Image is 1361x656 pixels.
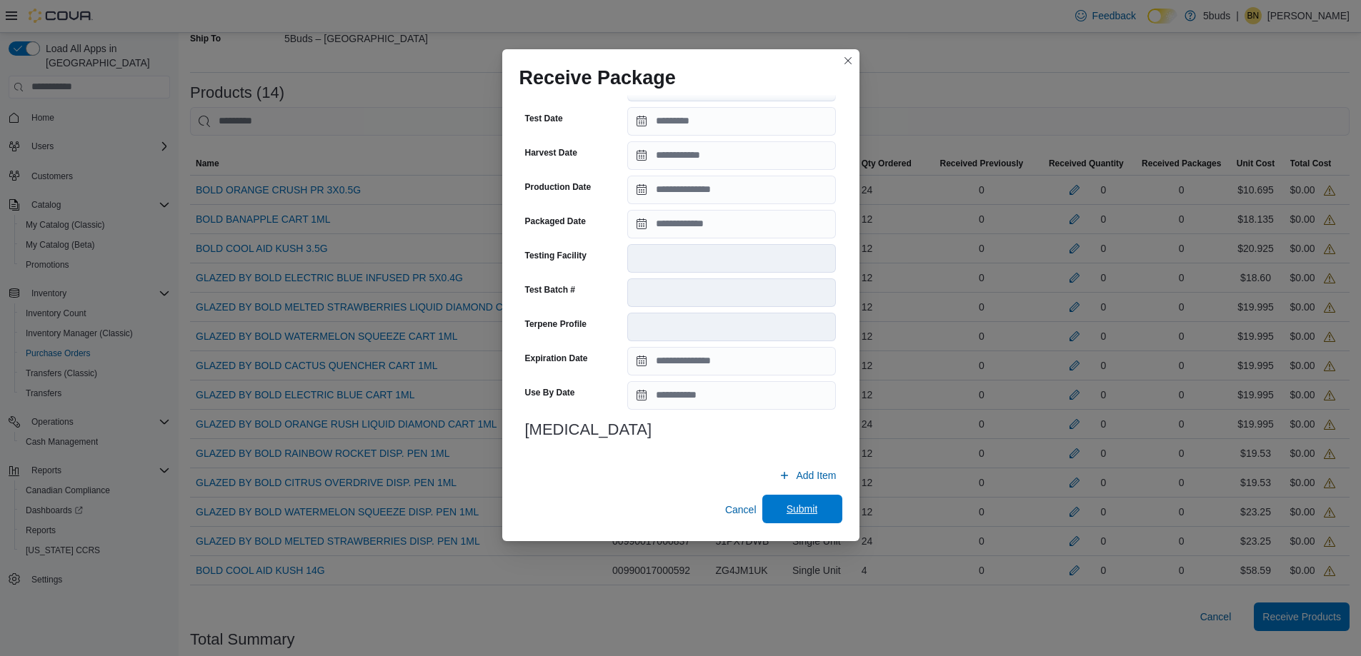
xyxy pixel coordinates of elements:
label: Testing Facility [525,250,587,261]
label: Terpene Profile [525,318,587,330]
label: Harvest Date [525,147,577,158]
label: Test Date [525,113,563,124]
input: Press the down key to open a popover containing a calendar. [627,141,836,170]
label: Packaged Date [525,216,586,227]
button: Add Item [773,461,842,490]
label: Expiration Date [525,353,588,364]
button: Cancel [719,495,762,524]
label: Production Date [525,181,592,193]
label: Test Batch # [525,284,575,296]
h3: [MEDICAL_DATA] [525,421,837,438]
input: Press the down key to open a popover containing a calendar. [627,210,836,238]
input: Press the down key to open a popover containing a calendar. [627,107,836,136]
input: Press the down key to open a popover containing a calendar. [627,381,836,410]
label: Use By Date [525,387,575,398]
input: Press the down key to open a popover containing a calendar. [627,347,836,375]
input: Press the down key to open a popover containing a calendar. [627,176,836,204]
span: Cancel [725,503,757,517]
button: Submit [762,495,842,523]
span: Add Item [796,468,836,483]
span: Submit [787,502,818,516]
button: Closes this modal window [839,52,857,69]
h1: Receive Package [519,66,676,89]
